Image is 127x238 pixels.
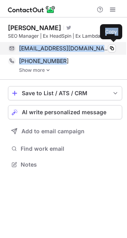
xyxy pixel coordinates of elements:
span: Find work email [21,145,119,152]
span: AI write personalized message [22,109,106,115]
span: [EMAIL_ADDRESS][DOMAIN_NAME] [19,45,110,52]
span: [PHONE_NUMBER] [19,58,69,65]
button: Find work email [8,143,122,154]
span: Add to email campaign [21,128,85,134]
button: Notes [8,159,122,170]
span: Notes [21,161,119,168]
button: AI write personalized message [8,105,122,119]
img: ContactOut v5.3.10 [8,5,56,14]
div: SEO Manager | Ex HeadSpin | Ex LambdaTest [8,33,122,40]
img: - [46,67,50,73]
div: [PERSON_NAME] [8,24,61,32]
a: Show more [19,67,122,73]
button: Add to email campaign [8,124,122,138]
button: save-profile-one-click [8,86,122,100]
div: Save to List / ATS / CRM [22,90,108,96]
